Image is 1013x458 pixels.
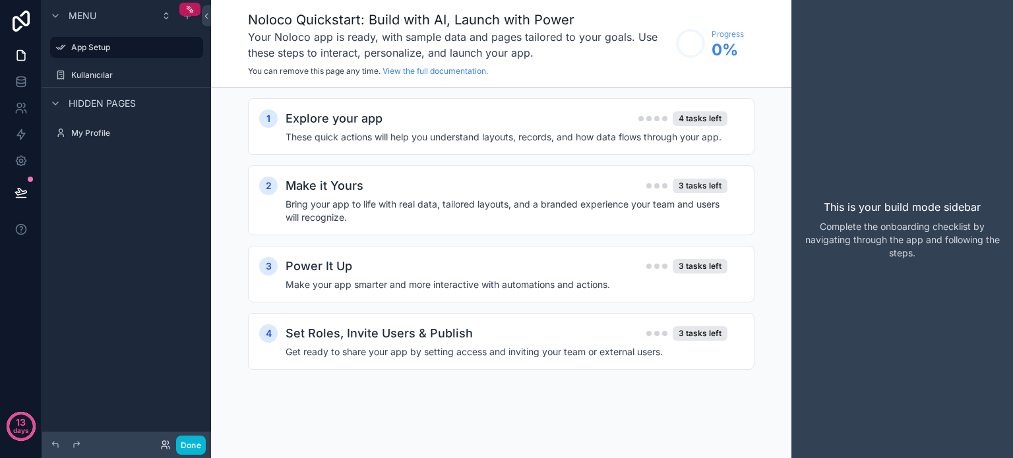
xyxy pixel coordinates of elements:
span: Hidden pages [69,97,136,110]
a: My Profile [50,123,203,144]
button: Done [176,436,206,455]
a: View the full documentation. [383,66,488,76]
h3: Your Noloco app is ready, with sample data and pages tailored to your goals. Use these steps to i... [248,29,669,61]
p: days [13,421,29,440]
label: App Setup [71,42,195,53]
a: App Setup [50,37,203,58]
span: Progress [712,29,744,40]
span: Menu [69,9,96,22]
p: Complete the onboarding checklist by navigating through the app and following the steps. [802,220,1002,260]
span: 0 % [712,40,744,61]
label: Kullanıcılar [71,70,200,80]
p: This is your build mode sidebar [824,199,981,215]
p: 13 [16,416,26,429]
h1: Noloco Quickstart: Build with AI, Launch with Power [248,11,669,29]
label: My Profile [71,128,200,138]
span: You can remove this page any time. [248,66,381,76]
a: Kullanıcılar [50,65,203,86]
